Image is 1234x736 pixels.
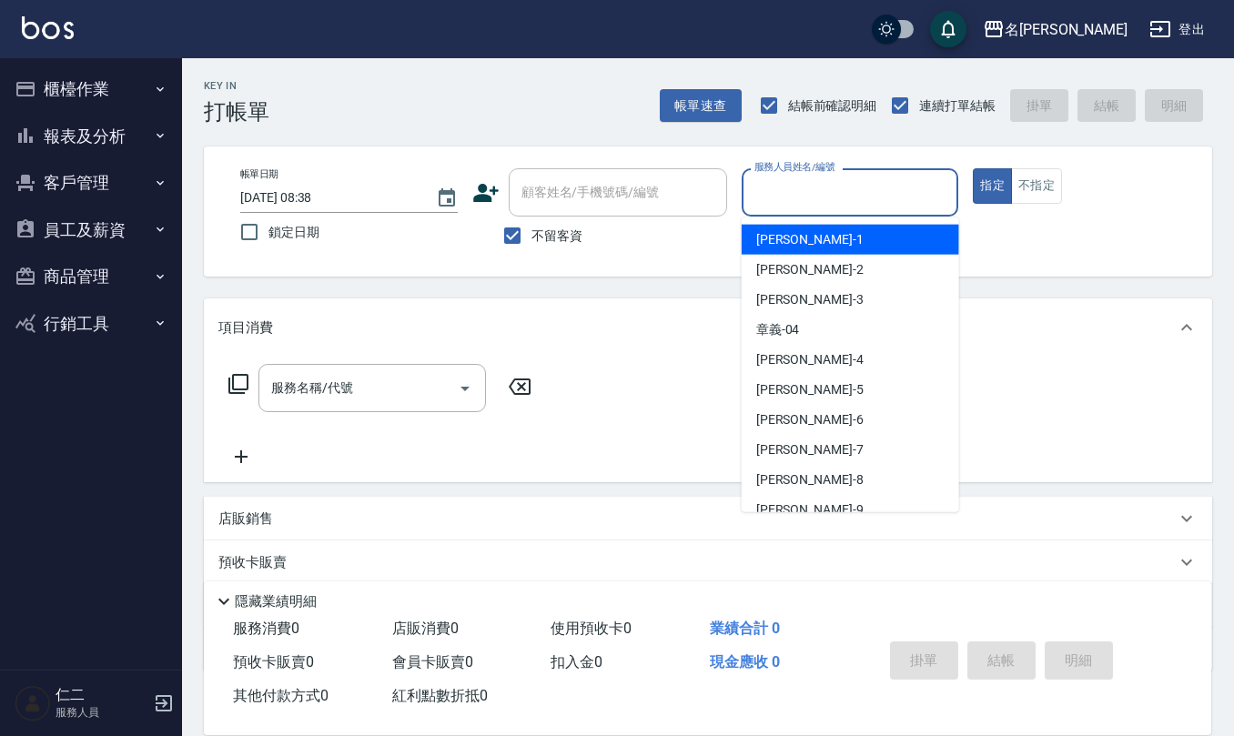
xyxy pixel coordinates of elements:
[551,653,602,670] span: 扣入金 0
[7,300,175,348] button: 行銷工具
[551,620,632,637] span: 使用預收卡 0
[754,160,834,174] label: 服務人員姓名/編號
[392,653,473,670] span: 會員卡販賣 0
[218,509,273,529] p: 店販銷售
[756,290,864,309] span: [PERSON_NAME] -3
[7,113,175,160] button: 報表及分析
[531,227,582,246] span: 不留客資
[15,685,51,721] img: Person
[450,374,480,403] button: Open
[240,183,418,213] input: YYYY/MM/DD hh:mm
[7,253,175,300] button: 商品管理
[756,230,864,249] span: [PERSON_NAME] -1
[710,620,780,637] span: 業績合計 0
[976,11,1135,48] button: 名[PERSON_NAME]
[7,159,175,207] button: 客戶管理
[268,223,319,242] span: 鎖定日期
[233,687,329,704] span: 其他付款方式 0
[204,80,269,92] h2: Key In
[1142,13,1212,46] button: 登出
[7,66,175,113] button: 櫃檯作業
[756,470,864,489] span: [PERSON_NAME] -8
[56,686,148,704] h5: 仁二
[233,620,299,637] span: 服務消費 0
[204,497,1212,540] div: 店販銷售
[973,168,1012,204] button: 指定
[756,380,864,399] span: [PERSON_NAME] -5
[204,99,269,125] h3: 打帳單
[756,500,864,519] span: [PERSON_NAME] -9
[756,260,864,279] span: [PERSON_NAME] -2
[1011,168,1062,204] button: 不指定
[22,16,74,39] img: Logo
[425,176,469,220] button: Choose date, selected date is 2025-10-08
[710,653,780,670] span: 現金應收 0
[756,410,864,429] span: [PERSON_NAME] -6
[756,350,864,369] span: [PERSON_NAME] -4
[919,96,996,116] span: 連續打單結帳
[235,592,317,611] p: 隱藏業績明細
[392,687,488,704] span: 紅利點數折抵 0
[56,704,148,721] p: 服務人員
[392,620,459,637] span: 店販消費 0
[240,167,278,181] label: 帳單日期
[1005,18,1128,41] div: 名[PERSON_NAME]
[7,207,175,254] button: 員工及薪資
[204,540,1212,584] div: 預收卡販賣
[756,320,800,339] span: 章義 -04
[788,96,877,116] span: 結帳前確認明細
[756,440,864,459] span: [PERSON_NAME] -7
[204,298,1212,357] div: 項目消費
[930,11,966,47] button: save
[218,553,287,572] p: 預收卡販賣
[218,318,273,338] p: 項目消費
[233,653,314,670] span: 預收卡販賣 0
[660,89,742,123] button: 帳單速查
